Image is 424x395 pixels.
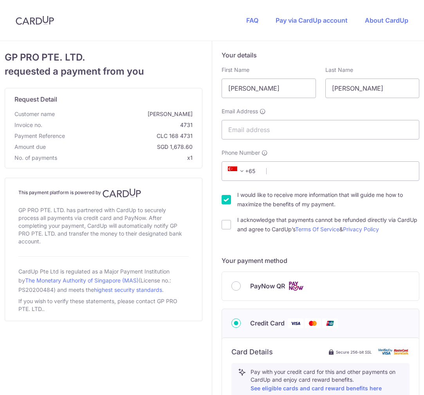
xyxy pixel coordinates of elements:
[58,110,193,118] span: [PERSON_NAME]
[305,318,321,328] img: Mastercard
[49,143,193,151] span: SGD 1,678.60
[222,256,419,265] h5: Your payment method
[18,188,189,198] h4: This payment platform is powered by
[14,121,42,129] span: Invoice no.
[231,281,410,291] div: PayNow QR Cards logo
[231,347,273,357] h6: Card Details
[18,266,189,296] div: CardUp Pte Ltd is regulated as a Major Payment Institution by (License no.: PS20200484) and meets...
[246,16,258,24] a: FAQ
[276,16,348,24] a: Pay via CardUp account
[45,121,193,129] span: 4731
[222,149,260,157] span: Phone Number
[343,226,379,232] a: Privacy Policy
[226,166,261,176] span: +65
[14,154,57,162] span: No. of payments
[14,143,46,151] span: Amount due
[68,132,193,140] span: CLC 168 4731
[228,166,247,176] span: +65
[14,95,57,103] span: translation missing: en.request_detail
[94,286,162,293] a: highest security standards
[5,64,202,79] span: requested a payment from you
[365,16,408,24] a: About CardUp
[250,318,285,328] span: Credit Card
[25,277,139,284] a: The Monetary Authority of Singapore (MAS)
[222,66,249,74] label: First Name
[231,318,410,328] div: Credit Card Visa Mastercard Union Pay
[251,385,382,391] a: See eligible cards and card reward benefits here
[325,79,420,98] input: Last name
[295,226,339,232] a: Terms Of Service
[222,107,258,115] span: Email Address
[336,349,372,355] span: Secure 256-bit SSL
[288,318,303,328] img: Visa
[222,120,419,139] input: Email address
[187,154,193,161] span: x1
[14,110,55,118] span: Customer name
[237,190,419,209] label: I would like to receive more information that will guide me how to maximize the benefits of my pa...
[378,349,410,355] img: card secure
[18,205,189,247] div: GP PRO PTE. LTD. has partnered with CardUp to securely process all payments via credit card and P...
[222,79,316,98] input: First name
[18,296,189,315] div: If you wish to verify these statements, please contact GP PRO PTE. LTD..
[237,215,419,234] label: I acknowledge that payments cannot be refunded directly via CardUp and agree to CardUp’s &
[14,132,65,139] span: translation missing: en.payment_reference
[5,50,202,64] span: GP PRO PTE. LTD.
[250,281,285,291] span: PayNow QR
[103,188,141,198] img: CardUp
[288,281,304,291] img: Cards logo
[325,66,353,74] label: Last Name
[222,50,419,60] h5: Your details
[251,368,403,393] p: Pay with your credit card for this and other payments on CardUp and enjoy card reward benefits.
[16,16,54,25] img: CardUp
[322,318,338,328] img: Union Pay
